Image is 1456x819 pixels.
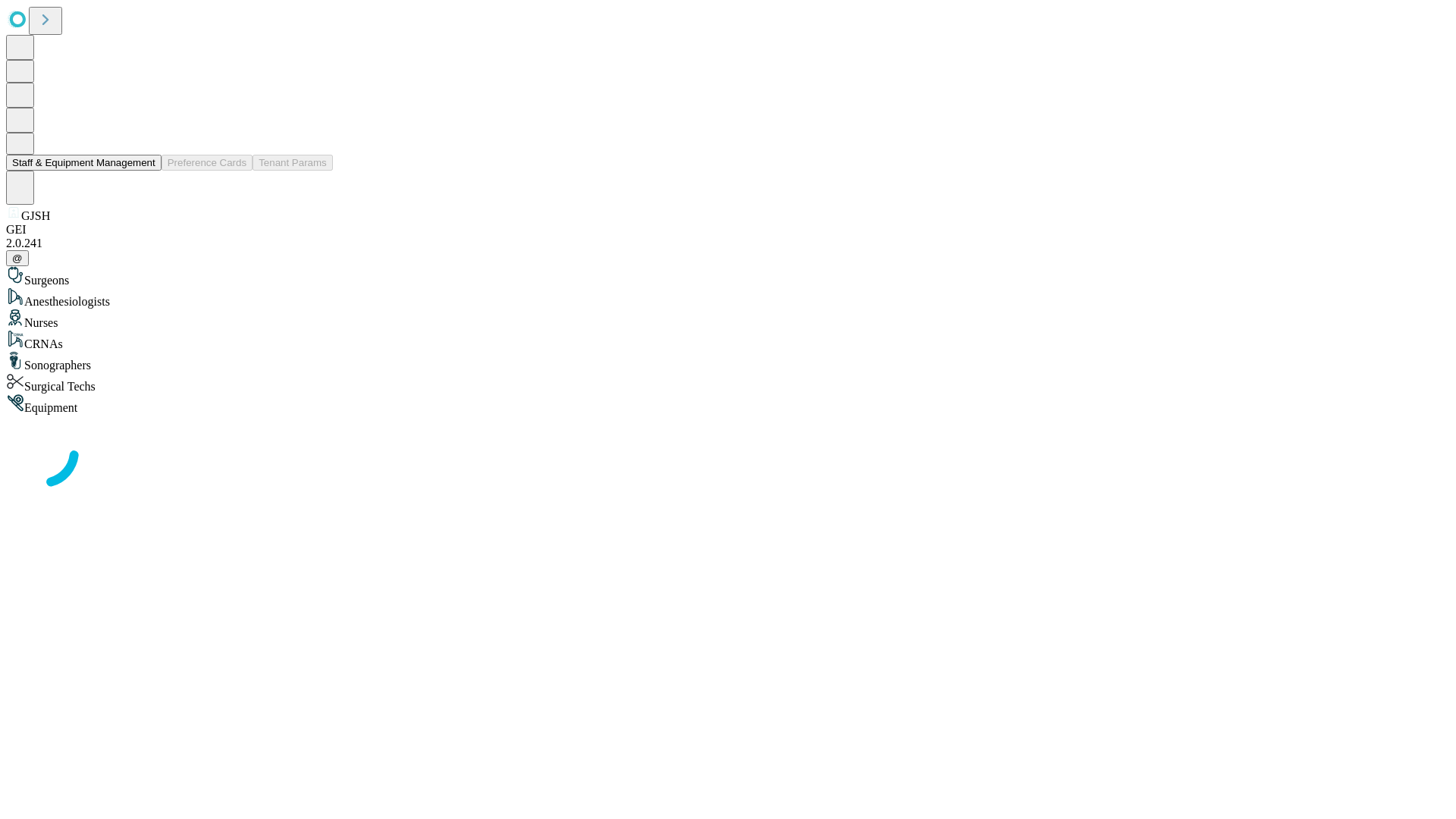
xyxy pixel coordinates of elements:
[6,223,1450,237] div: GEI
[253,155,333,171] button: Tenant Params
[6,287,1450,309] div: Anesthesiologists
[6,330,1450,351] div: CRNAs
[21,209,50,222] span: GJSH
[6,155,162,171] button: Staff & Equipment Management
[6,351,1450,372] div: Sonographers
[6,372,1450,394] div: Surgical Techs
[162,155,253,171] button: Preference Cards
[6,237,1450,250] div: 2.0.241
[6,250,29,266] button: @
[6,266,1450,287] div: Surgeons
[12,253,23,264] span: @
[6,309,1450,330] div: Nurses
[6,394,1450,415] div: Equipment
